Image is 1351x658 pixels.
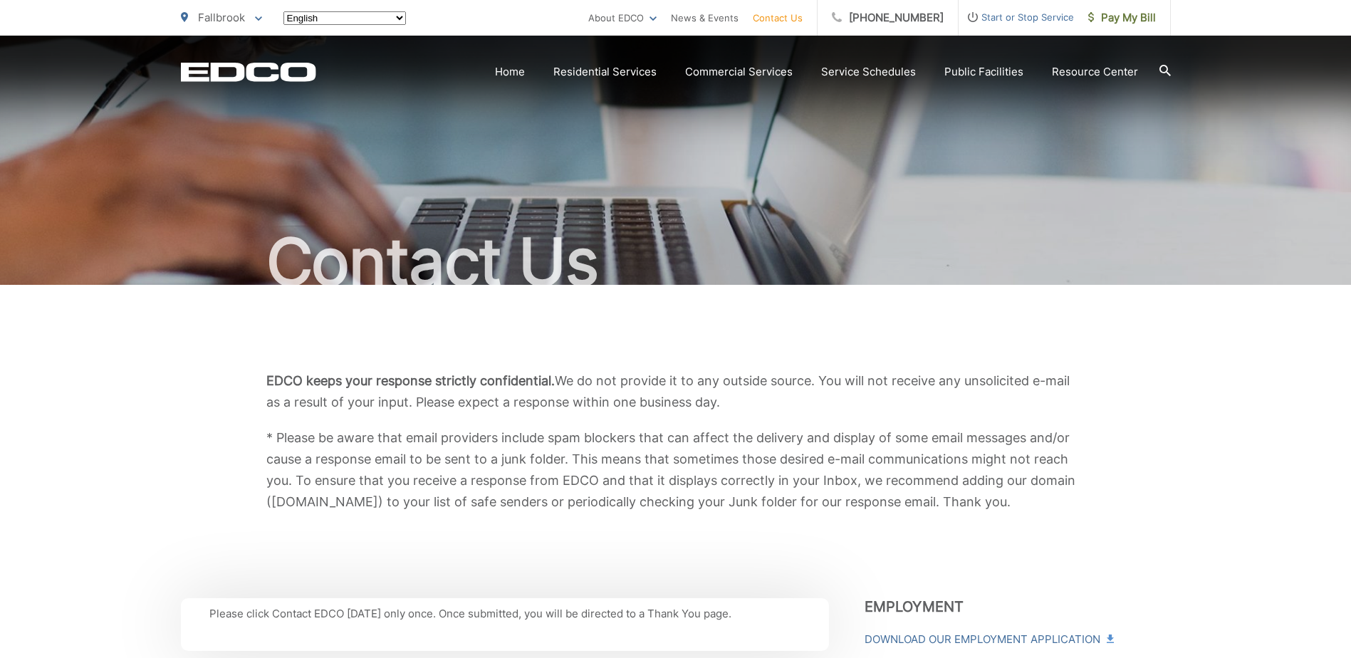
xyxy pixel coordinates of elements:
a: Commercial Services [685,63,793,80]
p: * Please be aware that email providers include spam blockers that can affect the delivery and dis... [266,427,1085,513]
a: News & Events [671,9,739,26]
b: EDCO keeps your response strictly confidential. [266,373,555,388]
h1: Contact Us [181,226,1171,298]
a: Contact Us [753,9,803,26]
select: Select a language [283,11,406,25]
a: Residential Services [553,63,657,80]
h3: Employment [865,598,1171,615]
p: Please click Contact EDCO [DATE] only once. Once submitted, you will be directed to a Thank You p... [209,605,800,622]
span: Pay My Bill [1088,9,1156,26]
a: Service Schedules [821,63,916,80]
p: We do not provide it to any outside source. You will not receive any unsolicited e-mail as a resu... [266,370,1085,413]
span: Fallbrook [198,11,245,24]
a: EDCD logo. Return to the homepage. [181,62,316,82]
a: Home [495,63,525,80]
a: Public Facilities [944,63,1023,80]
a: About EDCO [588,9,657,26]
a: Download Our Employment Application [865,631,1112,648]
a: Resource Center [1052,63,1138,80]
